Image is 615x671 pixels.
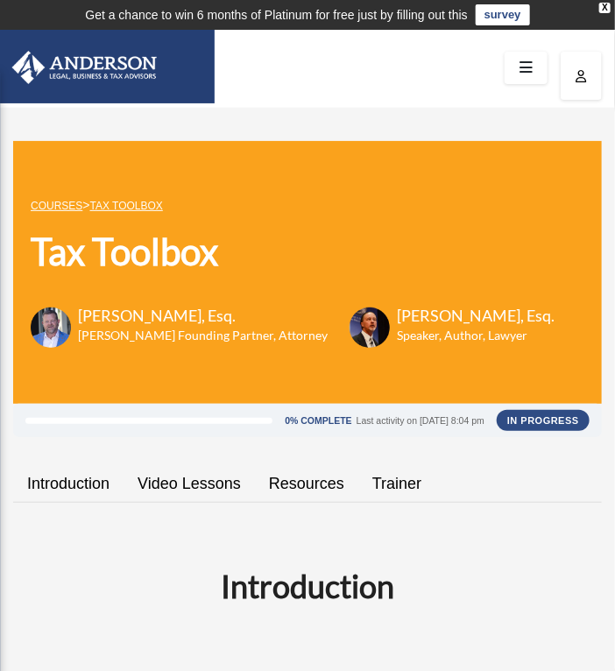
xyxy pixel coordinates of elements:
h6: Speaker, Author, Lawyer [397,327,533,344]
h3: [PERSON_NAME], Esq. [397,305,555,327]
a: Trainer [358,459,435,509]
a: Resources [255,459,358,509]
img: Toby-circle-head.png [31,307,71,348]
a: Tax Toolbox [90,200,163,212]
h3: [PERSON_NAME], Esq. [78,305,328,327]
div: Get a chance to win 6 months of Platinum for free just by filling out this [85,4,468,25]
a: Video Lessons [124,459,255,509]
div: In Progress [497,410,590,431]
h2: Introduction [24,564,591,608]
a: Introduction [13,459,124,509]
a: survey [476,4,530,25]
h6: [PERSON_NAME] Founding Partner, Attorney [78,327,328,344]
h1: Tax Toolbox [31,226,555,278]
div: close [599,3,611,13]
a: COURSES [31,200,82,212]
p: > [31,194,555,216]
div: 0% Complete [285,416,351,426]
div: Last activity on [DATE] 8:04 pm [357,416,484,426]
img: Scott-Estill-Headshot.png [350,307,390,348]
